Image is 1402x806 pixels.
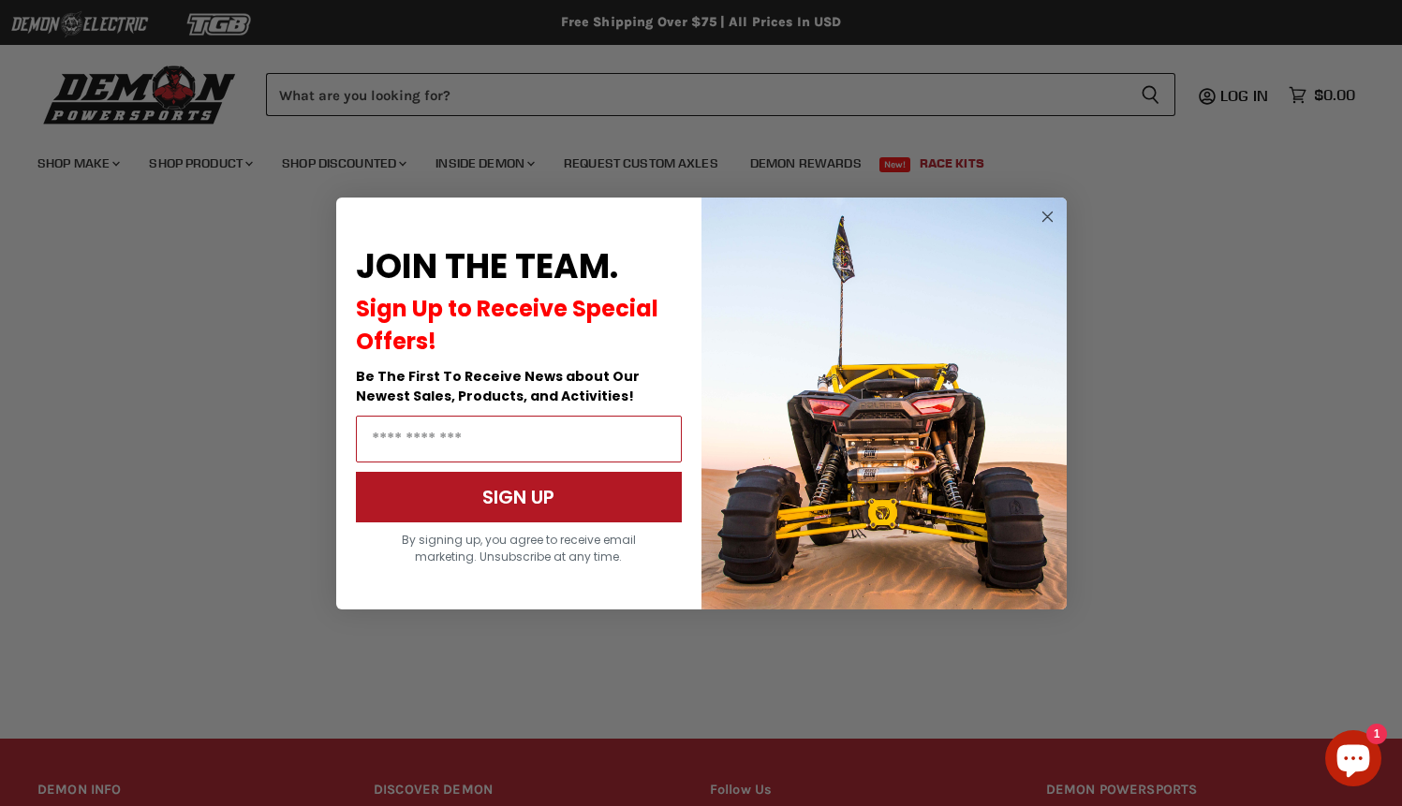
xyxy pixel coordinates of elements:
[1036,205,1059,228] button: Close dialog
[701,198,1067,609] img: a9095488-b6e7-41ba-879d-588abfab540b.jpeg
[356,367,640,405] span: Be The First To Receive News about Our Newest Sales, Products, and Activities!
[356,293,658,357] span: Sign Up to Receive Special Offers!
[356,242,618,290] span: JOIN THE TEAM.
[1320,730,1387,791] inbox-online-store-chat: Shopify online store chat
[356,416,682,462] input: Email Address
[356,472,682,522] button: SIGN UP
[402,532,636,564] span: By signing up, you agree to receive email marketing. Unsubscribe at any time.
